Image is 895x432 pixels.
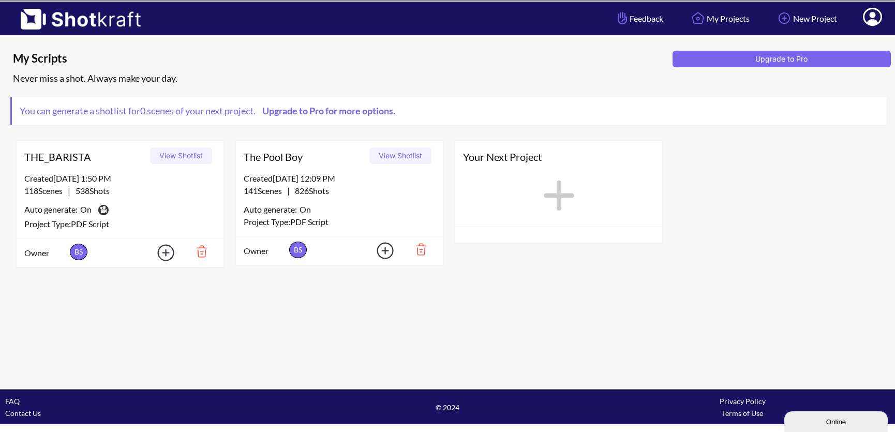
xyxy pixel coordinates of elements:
[775,9,793,27] img: Add Icon
[24,247,67,259] span: Owner
[24,218,216,230] div: Project Type: PDF Script
[300,203,311,216] span: On
[80,203,92,218] span: On
[96,202,110,218] img: Camera Icon
[369,147,431,164] button: View Shotlist
[244,149,366,165] span: The Pool Boy
[150,147,212,164] button: View Shotlist
[10,70,890,87] div: Never miss a shot. Always make your day.
[689,9,707,27] img: Home Icon
[784,409,890,432] iframe: chat widget
[12,97,408,125] span: You can generate a shotlist for
[244,203,300,216] span: Auto generate:
[244,185,329,197] span: |
[70,186,110,196] span: 538 Shots
[300,401,595,413] span: © 2024
[140,105,400,116] span: 0 scenes of your next project.
[180,243,216,260] img: Trash Icon
[244,245,287,257] span: Owner
[681,5,757,32] a: My Projects
[24,203,80,218] span: Auto generate:
[141,241,177,264] img: Add Icon
[5,409,41,418] a: Contact Us
[361,239,397,262] img: Add Icon
[24,149,146,165] span: THE_BARISTA
[70,244,87,260] span: BS
[615,9,630,27] img: Hand Icon
[289,242,307,258] span: BS
[463,149,654,165] span: Your Next Project
[256,105,400,116] a: Upgrade to Pro for more options.
[24,172,216,185] div: Created [DATE] 1:50 PM
[615,12,663,24] span: Feedback
[673,51,891,67] button: Upgrade to Pro
[244,186,287,196] span: 141 Scenes
[595,407,890,419] div: Terms of Use
[13,51,669,66] span: My Scripts
[399,241,435,258] img: Trash Icon
[24,186,68,196] span: 118 Scenes
[768,5,845,32] a: New Project
[595,395,890,407] div: Privacy Policy
[5,397,20,406] a: FAQ
[244,216,435,228] div: Project Type: PDF Script
[290,186,329,196] span: 826 Shots
[24,185,110,197] span: |
[244,172,435,185] div: Created [DATE] 12:09 PM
